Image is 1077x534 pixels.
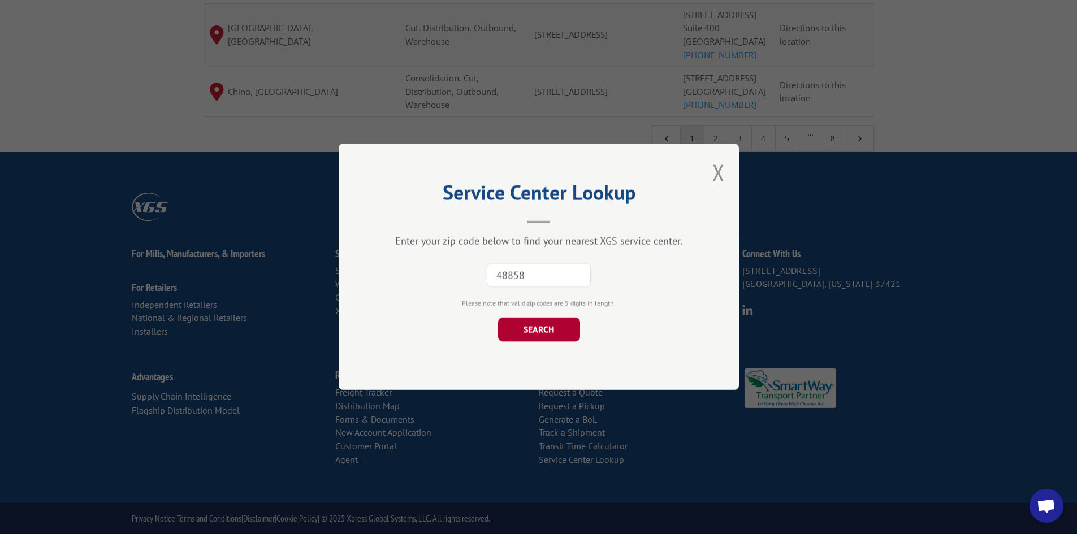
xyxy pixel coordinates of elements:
button: SEARCH [498,318,579,342]
button: Close modal [712,158,725,188]
div: Please note that valid zip codes are 5 digits in length. [395,299,682,309]
div: Enter your zip code below to find your nearest XGS service center. [395,235,682,248]
input: Zip [487,264,591,288]
h2: Service Center Lookup [395,185,682,206]
div: Open chat [1030,489,1063,523]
